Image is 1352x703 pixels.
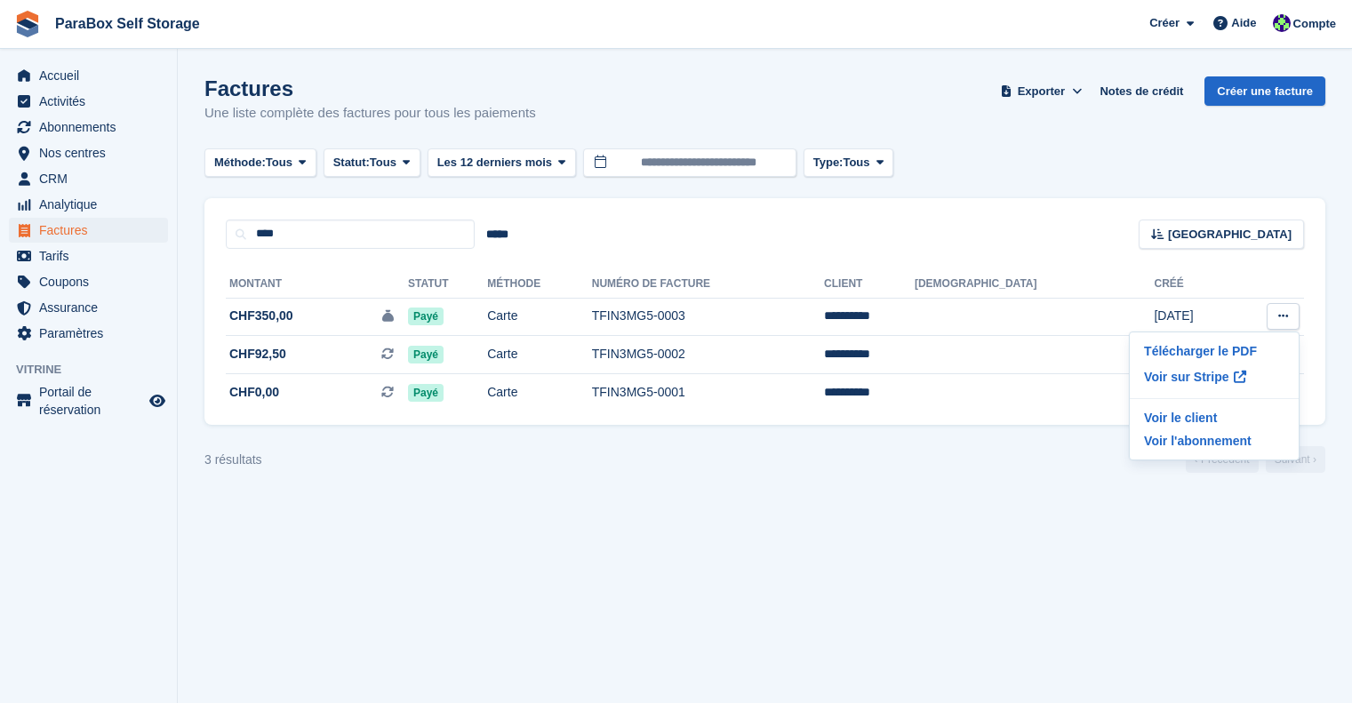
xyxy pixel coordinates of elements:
img: stora-icon-8386f47178a22dfd0bd8f6a31ec36ba5ce8667c1dd55bd0f319d3a0aa187defe.svg [14,11,41,37]
button: Statut: Tous [324,148,420,178]
td: TFIN3MG5-0002 [592,336,824,374]
a: Voir sur Stripe [1137,363,1292,391]
span: Accueil [39,63,146,88]
td: [DATE] [1154,298,1230,336]
button: Méthode: Tous [204,148,316,178]
a: menu [9,140,168,165]
th: Client [824,270,915,299]
div: 3 résultats [204,451,262,469]
span: Abonnements [39,115,146,140]
td: Carte [487,373,592,411]
span: Tous [843,154,869,172]
a: Voir le client [1137,406,1292,429]
a: menu [9,166,168,191]
button: Les 12 derniers mois [428,148,576,178]
p: Une liste complète des factures pour tous les paiements [204,103,536,124]
span: Compte [1293,15,1336,33]
td: TFIN3MG5-0001 [592,373,824,411]
span: Payé [408,346,444,363]
a: menu [9,218,168,243]
a: menu [9,89,168,114]
a: ParaBox Self Storage [48,9,207,38]
span: Tous [266,154,292,172]
img: Tess Bédat [1273,14,1291,32]
a: Voir l'abonnement [1137,429,1292,452]
span: Coupons [39,269,146,294]
button: Type: Tous [804,148,894,178]
button: Exporter [996,76,1085,106]
a: menu [9,115,168,140]
span: Portail de réservation [39,383,146,419]
th: [DEMOGRAPHIC_DATA] [915,270,1155,299]
th: Montant [226,270,408,299]
span: Exporter [1018,83,1065,100]
span: [GEOGRAPHIC_DATA] [1168,226,1292,244]
span: Type: [813,154,844,172]
span: Les 12 derniers mois [437,154,552,172]
th: Méthode [487,270,592,299]
span: Tarifs [39,244,146,268]
a: Boutique d'aperçu [147,390,168,411]
h1: Factures [204,76,536,100]
a: Créer une facture [1204,76,1325,106]
a: menu [9,244,168,268]
span: Factures [39,218,146,243]
span: CHF92,50 [229,345,286,363]
span: CHF350,00 [229,307,293,325]
span: CRM [39,166,146,191]
th: Numéro de facture [592,270,824,299]
span: Payé [408,384,444,402]
span: Vitrine [16,361,177,379]
a: Télécharger le PDF [1137,340,1292,363]
span: Tous [370,154,396,172]
th: Créé [1154,270,1230,299]
span: Analytique [39,192,146,217]
span: Créer [1149,14,1180,32]
td: Carte [487,298,592,336]
span: Activités [39,89,146,114]
span: Nos centres [39,140,146,165]
td: Carte [487,336,592,374]
span: Aide [1231,14,1256,32]
span: Payé [408,308,444,325]
th: Statut [408,270,487,299]
span: Méthode: [214,154,266,172]
a: menu [9,321,168,346]
a: menu [9,295,168,320]
td: TFIN3MG5-0003 [592,298,824,336]
span: Statut: [333,154,370,172]
span: Assurance [39,295,146,320]
a: Notes de crédit [1092,76,1190,106]
a: menu [9,63,168,88]
a: menu [9,383,168,419]
span: Paramètres [39,321,146,346]
a: menu [9,269,168,294]
span: CHF0,00 [229,383,279,402]
a: menu [9,192,168,217]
